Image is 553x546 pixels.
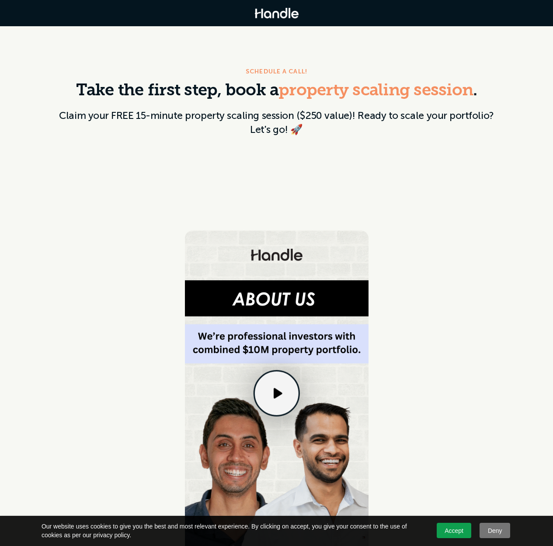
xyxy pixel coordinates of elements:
h3: Take the first step, book a . [58,81,495,101]
a: Accept [437,523,472,538]
span: Our website uses cookies to give you the best and most relevant experience. By clicking on accept... [42,522,425,539]
span: property scaling session [278,83,473,100]
p: Claim your FREE 15-minute property scaling session ($250 value)! Ready to scale your portfolio? L... [58,108,495,136]
a: Deny [480,523,510,538]
div: SCHEDULE A CALL! [246,66,307,77]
